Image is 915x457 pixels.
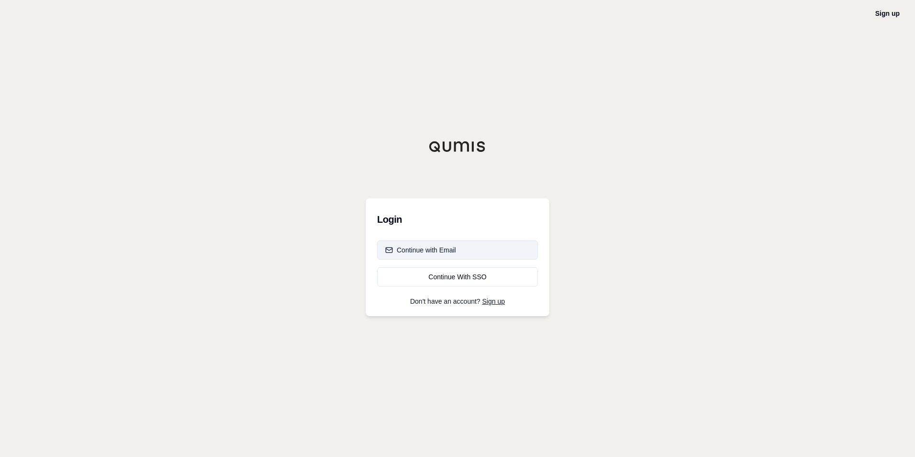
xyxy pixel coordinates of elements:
div: Continue With SSO [385,272,530,282]
a: Sign up [482,297,505,305]
button: Continue with Email [377,240,538,260]
a: Sign up [875,10,900,17]
div: Continue with Email [385,245,456,255]
img: Qumis [429,141,486,152]
p: Don't have an account? [377,298,538,305]
a: Continue With SSO [377,267,538,286]
h3: Login [377,210,538,229]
